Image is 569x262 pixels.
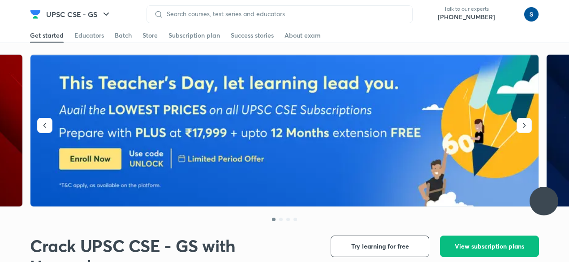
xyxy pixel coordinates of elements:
[440,236,539,257] button: View subscription plans
[231,31,274,40] div: Success stories
[351,242,409,251] span: Try learning for free
[142,28,158,43] a: Store
[524,7,539,22] img: simran kumari
[284,31,321,40] div: About exam
[115,28,132,43] a: Batch
[455,242,524,251] span: View subscription plans
[115,31,132,40] div: Batch
[41,5,117,23] button: UPSC CSE - GS
[30,9,41,20] img: Company Logo
[74,28,104,43] a: Educators
[284,28,321,43] a: About exam
[438,13,495,21] a: [PHONE_NUMBER]
[168,31,220,40] div: Subscription plan
[502,7,517,21] img: avatar
[30,28,64,43] a: Get started
[163,10,405,17] input: Search courses, test series and educators
[331,236,429,257] button: Try learning for free
[539,196,549,206] img: ttu
[168,28,220,43] a: Subscription plan
[420,5,438,23] img: call-us
[231,28,274,43] a: Success stories
[438,5,495,13] p: Talk to our experts
[142,31,158,40] div: Store
[30,31,64,40] div: Get started
[74,31,104,40] div: Educators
